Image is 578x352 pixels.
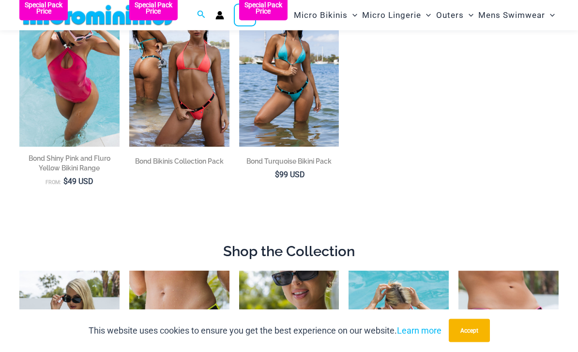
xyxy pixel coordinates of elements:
span: Menu Toggle [545,3,555,28]
a: OutersMenu ToggleMenu Toggle [434,3,476,28]
b: Special Pack Price [239,2,288,15]
span: Mens Swimwear [478,3,545,28]
a: Bond Turquoise Bikini Pack [239,157,339,170]
span: Menu Toggle [464,3,473,28]
a: Search icon link [197,9,206,21]
b: Special Pack Price [129,2,178,15]
span: $ [275,170,279,180]
a: Bond Bikinis Collection Pack [129,157,229,170]
h2: Shop the Collection [19,243,559,261]
b: Special Pack Price [19,2,68,15]
a: Micro LingerieMenu ToggleMenu Toggle [360,3,433,28]
img: MM SHOP LOGO FLAT [19,4,179,26]
a: View Shopping Cart, empty [234,4,256,26]
span: Micro Lingerie [362,3,421,28]
span: Menu Toggle [348,3,357,28]
h2: Bond Shiny Pink and Fluro Yellow Bikini Range [19,154,120,173]
a: Mens SwimwearMenu ToggleMenu Toggle [476,3,557,28]
h2: Bond Turquoise Bikini Pack [239,157,339,167]
a: Bond Shiny Pink and Fluro Yellow Bikini Range [19,154,120,177]
span: Menu Toggle [421,3,431,28]
p: This website uses cookies to ensure you get the best experience on our website. [89,323,441,338]
bdi: 99 USD [275,170,305,180]
button: Accept [449,319,490,342]
h2: Bond Bikinis Collection Pack [129,157,229,167]
a: Learn more [397,325,441,336]
span: Micro Bikinis [294,3,348,28]
a: Micro BikinisMenu ToggleMenu Toggle [291,3,360,28]
span: Outers [436,3,464,28]
bdi: 49 USD [63,177,93,186]
a: Account icon link [215,11,224,20]
span: $ [63,177,68,186]
nav: Site Navigation [290,1,559,29]
span: From: [46,180,61,186]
